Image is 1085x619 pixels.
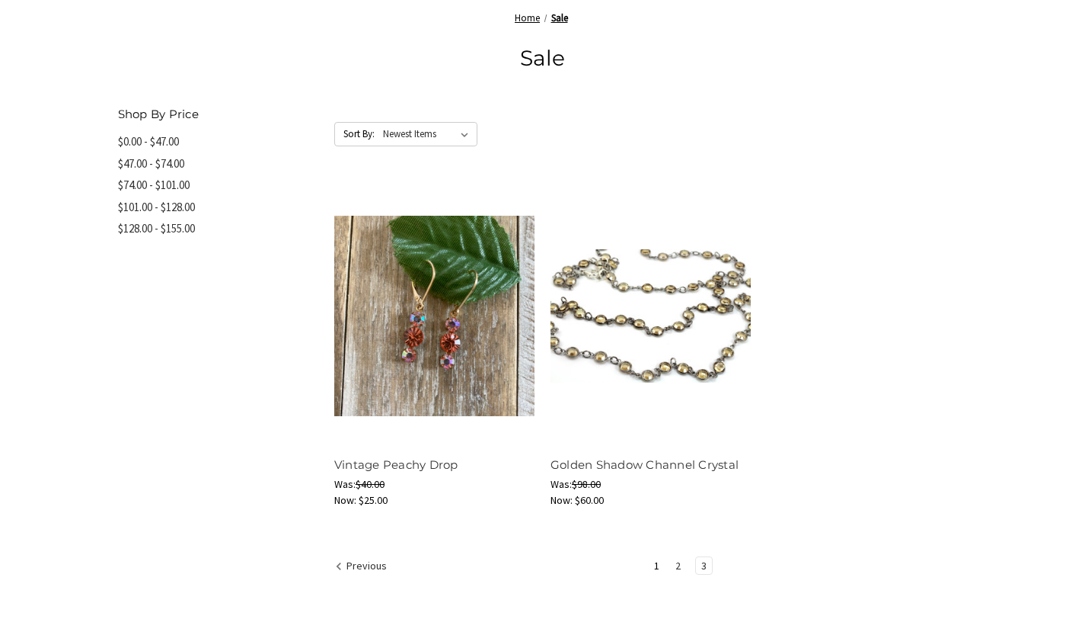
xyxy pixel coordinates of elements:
a: Page 1 of 3 [649,557,665,574]
a: Vintage Peachy Drop [334,184,535,448]
a: Golden Shadow Channel Crystal [550,457,739,472]
a: $128.00 - $155.00 [118,218,318,240]
a: Page 2 of 3 [670,557,686,574]
a: Vintage Peachy Drop [334,457,458,472]
a: $0.00 - $47.00 [118,131,318,153]
img: Vintage Peachy Drop [334,216,535,416]
span: $60.00 [575,493,604,507]
a: $47.00 - $74.00 [118,153,318,175]
img: Golden Shadow Channel Crystal [550,249,751,383]
a: Previous [335,557,392,577]
div: Was: [334,476,535,492]
span: Now: [334,493,356,507]
a: $101.00 - $128.00 [118,197,318,219]
span: $40.00 [356,477,385,491]
span: $25.00 [359,493,388,507]
span: Now: [550,493,573,507]
a: Golden Shadow Channel Crystal [550,184,751,448]
div: Was: [550,476,751,492]
nav: Breadcrumb [118,11,968,26]
h5: Shop By Price [118,106,318,123]
a: Page 3 of 3 [696,557,712,574]
a: $74.00 - $101.00 [118,175,318,197]
a: Sale [551,11,568,24]
span: $98.00 [572,477,601,491]
a: Home [515,11,540,24]
nav: pagination [334,556,968,578]
h1: Sale [118,42,968,74]
label: Sort By: [335,123,375,146]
